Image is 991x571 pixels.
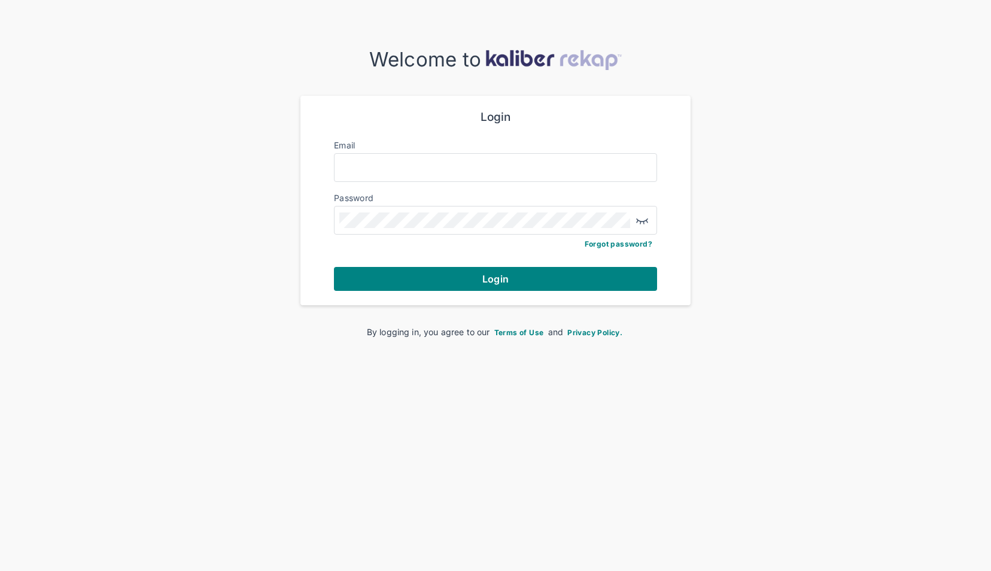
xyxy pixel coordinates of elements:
[494,328,544,337] span: Terms of Use
[585,239,652,248] a: Forgot password?
[334,193,373,203] label: Password
[334,140,355,150] label: Email
[334,110,657,124] div: Login
[493,327,546,337] a: Terms of Use
[485,50,622,70] img: kaliber-logo
[334,267,657,291] button: Login
[567,328,622,337] span: Privacy Policy.
[635,213,649,227] img: eye-closed.fa43b6e4.svg
[320,326,671,338] div: By logging in, you agree to our and
[482,273,509,285] span: Login
[566,327,624,337] a: Privacy Policy.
